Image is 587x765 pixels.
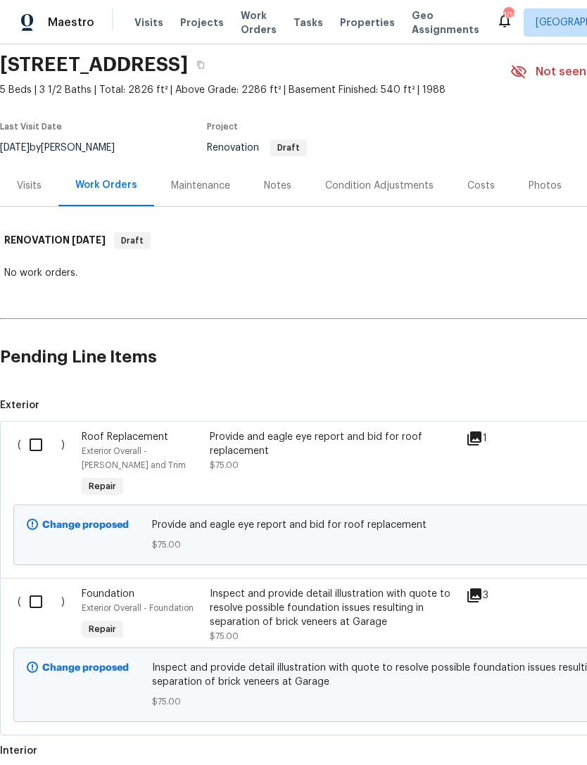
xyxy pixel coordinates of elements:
[293,18,323,27] span: Tasks
[503,8,513,23] div: 103
[210,461,239,469] span: $75.00
[241,8,277,37] span: Work Orders
[4,232,106,249] h6: RENOVATION
[82,589,134,599] span: Foundation
[466,587,522,604] div: 3
[210,430,457,458] div: Provide and eagle eye report and bid for roof replacement
[412,8,479,37] span: Geo Assignments
[115,234,149,248] span: Draft
[75,178,137,192] div: Work Orders
[467,179,495,193] div: Costs
[13,426,77,505] div: ( )
[82,447,186,469] span: Exterior Overall - [PERSON_NAME] and Trim
[83,479,122,493] span: Repair
[210,632,239,640] span: $75.00
[134,15,163,30] span: Visits
[13,583,77,647] div: ( )
[82,432,168,442] span: Roof Replacement
[82,604,194,612] span: Exterior Overall - Foundation
[42,520,129,530] b: Change proposed
[72,235,106,245] span: [DATE]
[264,179,291,193] div: Notes
[17,179,42,193] div: Visits
[325,179,434,193] div: Condition Adjustments
[210,587,457,629] div: Inspect and provide detail illustration with quote to resolve possible foundation issues resultin...
[207,143,307,153] span: Renovation
[466,430,522,447] div: 1
[340,15,395,30] span: Properties
[188,52,213,77] button: Copy Address
[272,144,305,152] span: Draft
[529,179,562,193] div: Photos
[42,663,129,673] b: Change proposed
[180,15,224,30] span: Projects
[207,122,238,131] span: Project
[83,622,122,636] span: Repair
[171,179,230,193] div: Maintenance
[48,15,94,30] span: Maestro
